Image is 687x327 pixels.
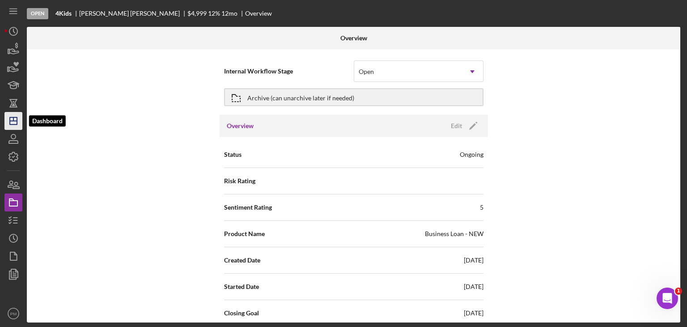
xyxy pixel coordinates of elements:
[445,119,481,133] button: Edit
[224,203,272,212] span: Sentiment Rating
[224,67,354,76] span: Internal Workflow Stage
[224,256,260,265] span: Created Date
[224,229,265,238] span: Product Name
[10,311,17,316] text: PM
[79,10,187,17] div: [PERSON_NAME] [PERSON_NAME]
[224,309,259,318] span: Closing Goal
[480,203,483,212] div: 5
[224,176,255,185] span: Risk Rating
[245,10,272,17] div: Overview
[340,34,367,42] b: Overview
[221,10,237,17] div: 12 mo
[464,256,483,265] div: [DATE]
[464,309,483,318] div: [DATE]
[451,119,462,133] div: Edit
[224,282,259,291] span: Started Date
[187,9,207,17] span: $4,999
[464,282,483,291] div: [DATE]
[657,288,678,309] iframe: Intercom live chat
[460,150,483,159] div: Ongoing
[425,229,483,238] div: Business Loan - NEW
[55,10,72,17] b: 4Kids
[227,121,254,130] h3: Overview
[247,89,354,105] div: Archive (can unarchive later if needed)
[359,68,374,75] div: Open
[4,305,22,323] button: PM
[224,150,242,159] span: Status
[224,88,483,106] button: Archive (can unarchive later if needed)
[208,10,220,17] div: 12 %
[675,288,682,295] span: 1
[27,8,48,19] div: Open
